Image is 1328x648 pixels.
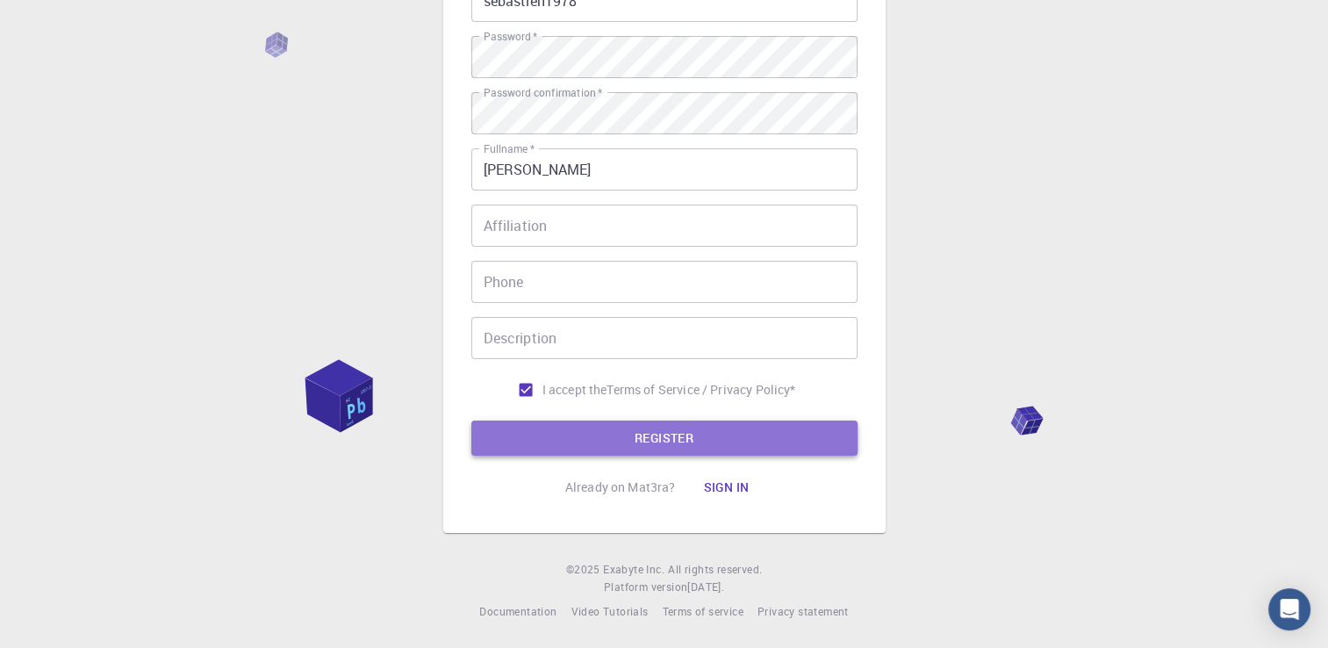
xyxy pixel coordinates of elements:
label: Password [484,29,537,44]
a: Privacy statement [757,603,849,621]
label: Fullname [484,141,535,156]
a: Documentation [479,603,556,621]
span: [DATE] . [687,580,724,594]
label: Password confirmation [484,85,602,100]
span: © 2025 [566,561,603,579]
a: Terms of service [662,603,743,621]
span: Privacy statement [757,604,849,618]
span: All rights reserved. [668,561,762,579]
a: Video Tutorials [571,603,648,621]
a: [DATE]. [687,579,724,596]
a: Terms of Service / Privacy Policy* [607,381,795,399]
p: Already on Mat3ra? [565,479,676,496]
div: Open Intercom Messenger [1268,588,1310,630]
button: REGISTER [471,421,858,456]
span: I accept the [542,381,607,399]
a: Exabyte Inc. [603,561,664,579]
span: Documentation [479,604,556,618]
span: Exabyte Inc. [603,562,664,576]
p: Terms of Service / Privacy Policy * [607,381,795,399]
span: Video Tutorials [571,604,648,618]
button: Sign in [689,470,763,505]
span: Terms of service [662,604,743,618]
span: Platform version [604,579,687,596]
